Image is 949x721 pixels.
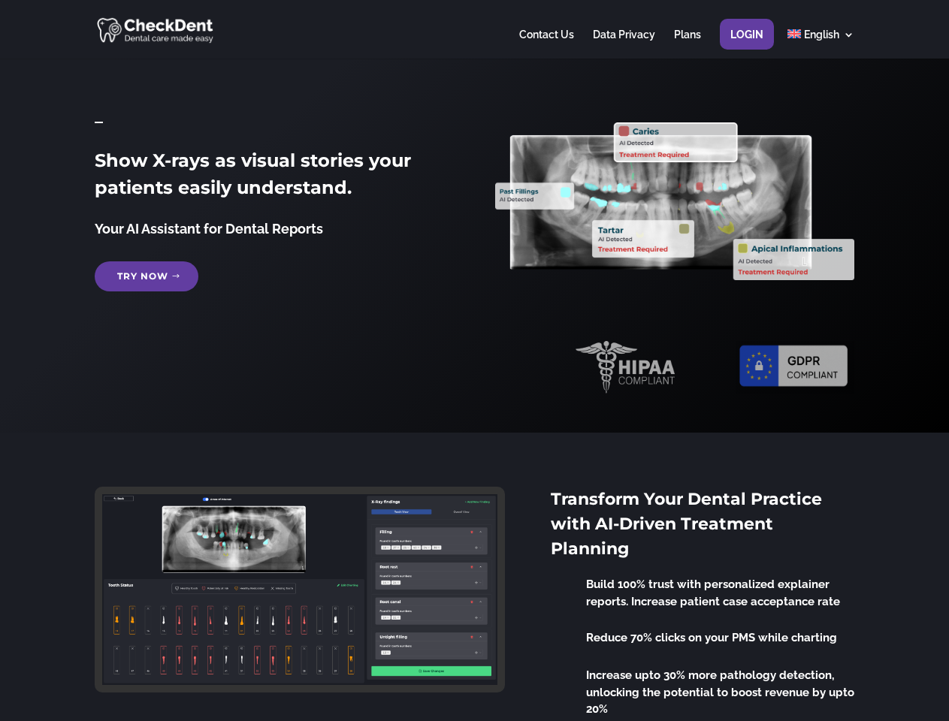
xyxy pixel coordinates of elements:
img: CheckDent AI [97,15,215,44]
a: Data Privacy [593,29,655,59]
h2: Show X-rays as visual stories your patients easily understand. [95,147,453,209]
a: English [787,29,854,59]
a: Try Now [95,261,198,291]
a: Plans [674,29,701,59]
span: Your AI Assistant for Dental Reports [95,221,323,237]
span: Build 100% trust with personalized explainer reports. Increase patient case acceptance rate [586,578,840,608]
span: English [804,29,839,41]
a: Contact Us [519,29,574,59]
span: _ [95,106,103,126]
span: Reduce 70% clicks on your PMS while charting [586,631,837,644]
span: Increase upto 30% more pathology detection, unlocking the potential to boost revenue by upto 20% [586,668,854,716]
a: Login [730,29,763,59]
img: X_Ray_annotated [495,122,854,280]
span: Transform Your Dental Practice with AI-Driven Treatment Planning [551,489,822,559]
